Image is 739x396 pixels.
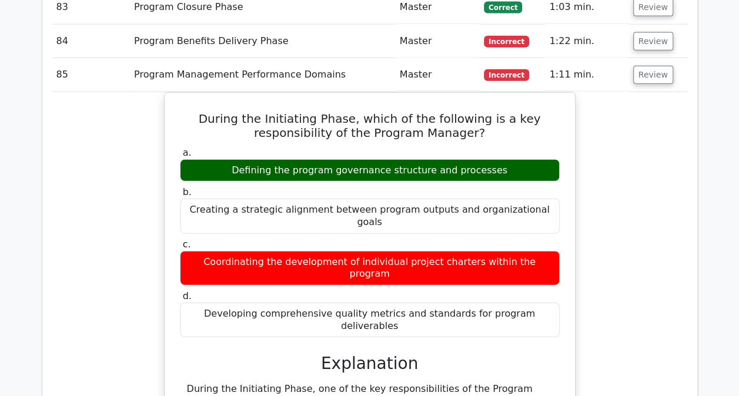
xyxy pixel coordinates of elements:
[180,303,560,338] div: Developing comprehensive quality metrics and standards for program deliverables
[180,199,560,234] div: Creating a strategic alignment between program outputs and organizational goals
[484,69,529,81] span: Incorrect
[52,58,130,92] td: 85
[395,25,479,58] td: Master
[179,112,561,140] h5: During the Initiating Phase, which of the following is a key responsibility of the Program Manager?
[183,290,192,301] span: d.
[183,186,192,197] span: b.
[395,58,479,92] td: Master
[544,58,628,92] td: 1:11 min.
[544,25,628,58] td: 1:22 min.
[129,25,395,58] td: Program Benefits Delivery Phase
[187,354,553,374] h3: Explanation
[484,2,522,14] span: Correct
[633,66,673,84] button: Review
[633,32,673,51] button: Review
[180,159,560,182] div: Defining the program governance structure and processes
[52,25,130,58] td: 84
[180,251,560,286] div: Coordinating the development of individual project charters within the program
[129,58,395,92] td: Program Management Performance Domains
[183,239,191,250] span: c.
[183,147,192,158] span: a.
[484,36,529,48] span: Incorrect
